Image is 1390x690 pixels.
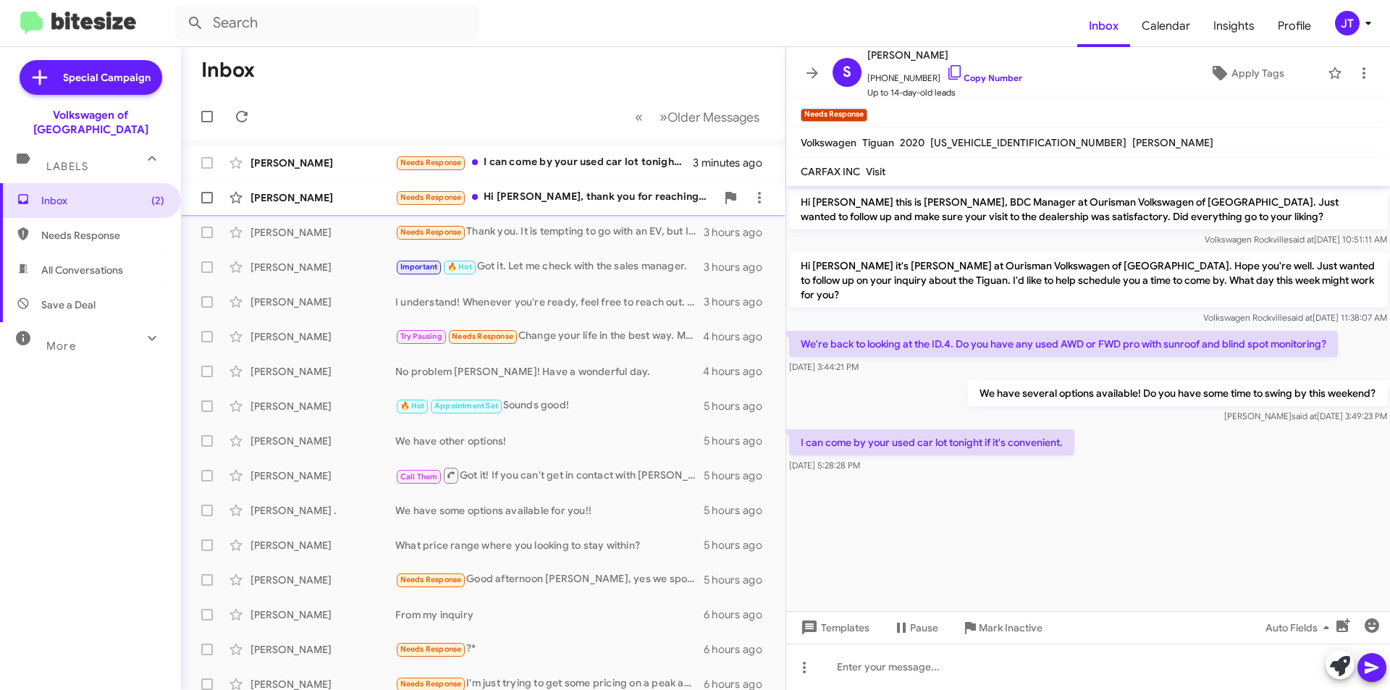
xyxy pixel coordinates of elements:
span: Needs Response [400,575,462,584]
div: 3 minutes ago [693,156,774,170]
span: Pause [910,615,938,641]
button: Previous [626,102,652,132]
div: 3 hours ago [704,260,774,274]
span: Try Pausing [400,332,442,341]
div: What price range where you looking to stay within? [395,538,704,552]
span: More [46,340,76,353]
div: I can come by your used car lot tonight if it's convenient. [395,154,693,171]
span: [US_VEHICLE_IDENTIFICATION_NUMBER] [930,136,1126,149]
span: Needs Response [400,158,462,167]
span: Volkswagen [801,136,856,149]
span: Appointment Set [434,401,498,411]
a: Insights [1202,5,1266,47]
a: Profile [1266,5,1323,47]
div: We have some options available for you!! [395,503,704,518]
span: Older Messages [667,109,759,125]
a: Inbox [1077,5,1130,47]
a: Special Campaign [20,60,162,95]
p: I can come by your used car lot tonight if it's convenient. [789,429,1074,455]
span: 2020 [900,136,924,149]
a: Calendar [1130,5,1202,47]
span: Important [400,262,438,272]
div: I understand! Whenever you're ready, feel free to reach out. Just let me know! [395,295,704,309]
div: 5 hours ago [704,538,774,552]
span: Volkswagen Rockville [DATE] 10:51:11 AM [1205,234,1387,245]
div: 6 hours ago [704,607,774,622]
span: [PERSON_NAME] [867,46,1022,64]
div: [PERSON_NAME] [250,156,395,170]
div: [PERSON_NAME] [250,642,395,657]
button: Auto Fields [1254,615,1347,641]
span: Special Campaign [63,70,151,85]
span: said at [1289,234,1314,245]
span: Needs Response [400,679,462,689]
div: [PERSON_NAME] [250,607,395,622]
span: [PERSON_NAME] [DATE] 3:49:23 PM [1224,411,1387,421]
span: [DATE] 3:44:21 PM [789,361,859,372]
span: [PHONE_NUMBER] [867,64,1022,85]
div: [PERSON_NAME] [250,190,395,205]
span: Tiguan [862,136,894,149]
span: Up to 14-day-old leads [867,85,1022,100]
span: Call Them [400,472,438,481]
button: Next [651,102,768,132]
div: 3 hours ago [704,295,774,309]
span: Visit [866,165,885,178]
div: [PERSON_NAME] . [250,503,395,518]
div: Sounds good! [395,397,704,414]
div: [PERSON_NAME] [250,399,395,413]
div: Thank you. It is tempting to go with an EV, but I am on the road constantly [395,224,704,240]
span: said at [1292,411,1317,421]
div: [PERSON_NAME] [250,573,395,587]
span: Inbox [41,193,164,208]
p: We have several options available! Do you have some time to swing by this weekend? [968,380,1387,406]
div: 5 hours ago [704,503,774,518]
button: Pause [881,615,950,641]
button: Apply Tags [1172,60,1320,86]
span: Needs Response [452,332,513,341]
div: From my inquiry [395,607,704,622]
span: 🔥 Hot [447,262,472,272]
div: [PERSON_NAME] [250,364,395,379]
p: We're back to looking at the ID.4. Do you have any used AWD or FWD pro with sunroof and blind spo... [789,331,1338,357]
div: [PERSON_NAME] [250,434,395,448]
button: JT [1323,11,1374,35]
span: Needs Response [400,193,462,202]
span: All Conversations [41,263,123,277]
span: Needs Response [41,228,164,243]
span: 🔥 Hot [400,401,425,411]
span: Mark Inactive [979,615,1042,641]
span: « [635,108,643,126]
p: Hi [PERSON_NAME] this is [PERSON_NAME], BDC Manager at Ourisman Volkswagen of [GEOGRAPHIC_DATA]. ... [789,189,1387,230]
div: 5 hours ago [704,573,774,587]
span: Auto Fields [1265,615,1335,641]
nav: Page navigation example [627,102,768,132]
span: Needs Response [400,644,462,654]
div: No problem [PERSON_NAME]! Have a wonderful day. [395,364,703,379]
span: (2) [151,193,164,208]
div: We have other options! [395,434,704,448]
div: 4 hours ago [703,364,774,379]
div: [PERSON_NAME] [250,225,395,240]
span: CARFAX INC [801,165,860,178]
div: 5 hours ago [704,434,774,448]
div: JT [1335,11,1360,35]
span: Labels [46,160,88,173]
div: 5 hours ago [704,468,774,483]
span: [DATE] 5:28:28 PM [789,460,860,471]
div: Got it. Let me check with the sales manager. [395,258,704,275]
div: [PERSON_NAME] [250,329,395,344]
div: [PERSON_NAME] [250,538,395,552]
div: Got it! If you can't get in contact with [PERSON_NAME], feel free to reach out to me. [395,466,704,484]
span: S [843,61,851,84]
span: said at [1287,312,1313,323]
span: » [660,108,667,126]
span: Volkswagen Rockville [DATE] 11:38:07 AM [1203,312,1387,323]
small: Needs Response [801,109,867,122]
div: Good afternoon [PERSON_NAME], yes we spoke the other day and I was actually at your dealership [D... [395,571,704,588]
p: Hi [PERSON_NAME] it's [PERSON_NAME] at Ourisman Volkswagen of [GEOGRAPHIC_DATA]. Hope you're well... [789,253,1387,308]
div: 6 hours ago [704,642,774,657]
